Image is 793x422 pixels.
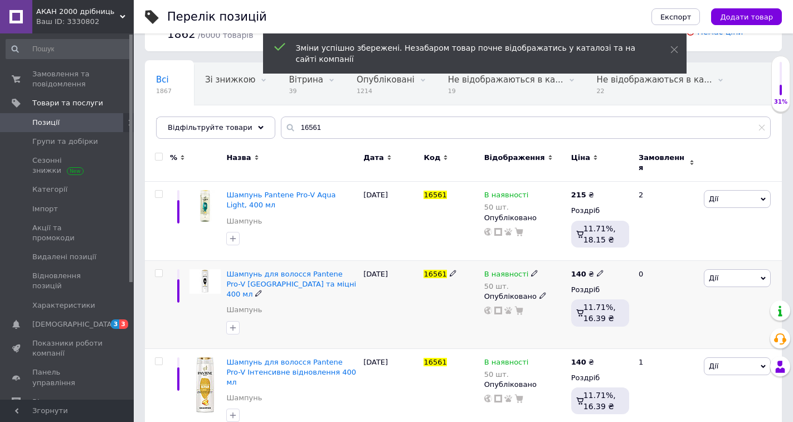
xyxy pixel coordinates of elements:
span: 16561 [424,358,446,366]
span: 16561 [424,191,446,199]
a: Шампунь [226,305,262,315]
div: 2 [632,182,701,261]
span: Відновлення позицій [32,271,103,291]
span: 16561 [424,270,446,278]
span: Відображення [484,153,545,163]
div: Зміни успішно збережені. Незабаром товар почне відображатись у каталозі та на сайті компанії [296,42,643,65]
div: 50 шт. [484,282,539,290]
span: Акції та промокоди [32,223,103,243]
span: Відгуки [32,397,61,407]
span: В наявності [484,358,529,370]
b: 140 [571,270,586,278]
div: Не відображаються в каталозі ProSale [586,63,734,105]
span: Всі [156,75,169,85]
span: 11.71%, 18.15 ₴ [583,224,616,244]
span: / 6000 товарів [198,31,253,40]
img: Шампунь Pantene Pro-V Aqua Light, 400 мл [189,190,221,221]
span: 11.71%, 16.39 ₴ [583,391,616,411]
span: В наявності [484,191,529,202]
div: Перелік позицій [167,11,267,23]
div: Опубліковано [484,380,566,390]
div: 31% [772,98,790,106]
a: Шампунь Pantene Pro-V Aqua Light, 400 мл [226,191,335,209]
span: Дії [709,274,718,282]
div: Роздріб [571,206,629,216]
img: Шампунь для волосся Pantene Pro-V Густі та міцні 400 мл [189,269,221,294]
a: Шампунь для волосся Pantene Pro-V Інтенсивне відновлення 400 мл [226,358,356,386]
div: Опубліковано [484,292,566,302]
span: 1867 [156,87,172,95]
b: 215 [571,191,586,199]
span: Додати товар [720,13,773,21]
span: Приховані [156,117,201,127]
span: Вітрина [289,75,323,85]
span: 1214 [357,87,415,95]
span: 22 [597,87,712,95]
div: [DATE] [361,182,421,261]
span: Не відображаються в ка... [448,75,563,85]
span: 1862 [167,27,196,41]
span: Дії [709,195,718,203]
span: В наявності [484,270,529,282]
span: Дії [709,362,718,370]
a: Шампунь [226,393,262,403]
input: Пошук [6,39,132,59]
span: Код [424,153,440,163]
a: Шампунь [226,216,262,226]
span: Видалені позиції [32,252,96,262]
span: Імпорт [32,204,58,214]
span: Ціна [571,153,590,163]
div: [DATE] [361,260,421,348]
span: Експорт [660,13,692,21]
span: % [170,153,177,163]
span: АКАН 2000 дрібниць [36,7,120,17]
button: Експорт [651,8,700,25]
span: 3 [119,319,128,329]
span: Товари та послуги [32,98,103,108]
div: 50 шт. [484,370,529,379]
div: Роздріб [571,285,629,295]
span: Дата [363,153,384,163]
span: Характеристики [32,300,95,311]
span: Категорії [32,185,67,195]
span: Показники роботи компанії [32,338,103,358]
span: Опубліковані [357,75,415,85]
div: ₴ [571,357,594,367]
div: ₴ [571,269,604,279]
div: 50 шт. [484,203,529,211]
span: Сезонні знижки [32,156,103,176]
div: Ваш ID: 3330802 [36,17,134,27]
span: Відфільтруйте товари [168,123,252,132]
div: 0 [632,260,701,348]
span: 11.71%, 16.39 ₴ [583,303,616,323]
b: 140 [571,358,586,366]
button: Додати товар [711,8,782,25]
div: ₴ [571,190,594,200]
span: Замовлення та повідомлення [32,69,103,89]
span: Замовлення [639,153,687,173]
span: Позиції [32,118,60,128]
div: Не відображаються в каталозі ProSale, Немає в наявності [437,63,586,105]
span: 39 [289,87,323,95]
span: Не відображаються в ка... [597,75,712,85]
span: Назва [226,153,251,163]
span: Панель управління [32,367,103,387]
span: Зі знижкою [205,75,255,85]
span: 3 [111,319,120,329]
input: Пошук по назві позиції, артикулу і пошуковим запитам [281,117,771,139]
div: Роздріб [571,373,629,383]
span: [DEMOGRAPHIC_DATA] [32,319,115,329]
span: 19 [448,87,563,95]
span: Групи та добірки [32,137,98,147]
a: Шампунь для волосся Pantene Pro-V [GEOGRAPHIC_DATA] та міцні 400 мл [226,270,356,298]
div: Опубліковано [484,213,566,223]
img: Шампунь для волосся Pantene Pro-V Інтенсивне відновлення 400 мл [196,357,214,413]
